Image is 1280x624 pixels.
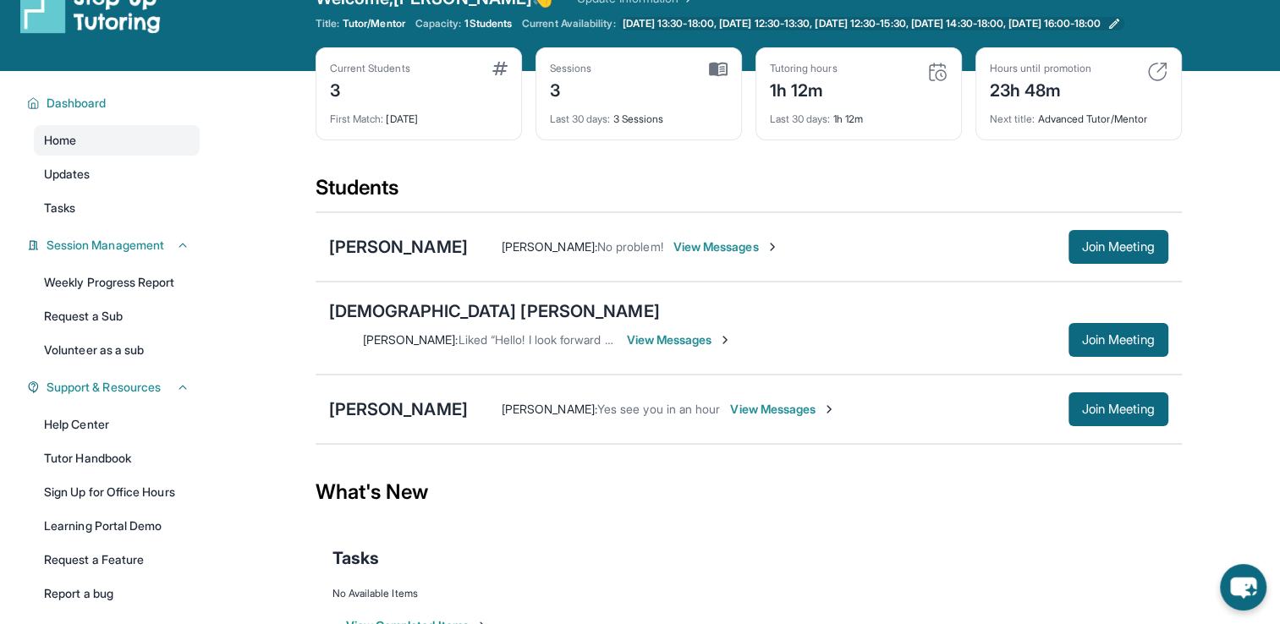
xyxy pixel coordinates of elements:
span: Home [44,132,76,149]
a: Report a bug [34,578,200,609]
button: Support & Resources [40,379,190,396]
a: Tutor Handbook [34,443,200,473]
span: Tasks [332,546,379,570]
span: [DATE] 13:30-18:00, [DATE] 12:30-13:30, [DATE] 12:30-15:30, [DATE] 14:30-18:00, [DATE] 16:00-18:00 [623,17,1101,30]
span: Support & Resources [47,379,161,396]
div: 3 [550,75,592,102]
button: Join Meeting [1068,230,1168,264]
img: Chevron-Right [822,402,836,416]
div: Hours until promotion [990,62,1091,75]
a: Weekly Progress Report [34,267,200,298]
div: 23h 48m [990,75,1091,102]
div: What's New [316,455,1182,529]
span: Liked “Hello! I look forward to our meeting as well. Thank you for the information!” [459,332,895,347]
div: 1h 12m [770,75,838,102]
img: card [927,62,948,82]
div: [DEMOGRAPHIC_DATA] [PERSON_NAME] [329,299,660,323]
div: Sessions [550,62,592,75]
div: Advanced Tutor/Mentor [990,102,1167,126]
span: [PERSON_NAME] : [363,332,459,347]
div: Students [316,174,1182,211]
button: Join Meeting [1068,323,1168,357]
div: 3 Sessions [550,102,728,126]
img: Chevron-Right [766,240,779,254]
img: card [492,62,508,75]
a: Home [34,125,200,156]
a: Help Center [34,409,200,440]
span: 1 Students [464,17,512,30]
span: Next title : [990,112,1036,125]
a: Sign Up for Office Hours [34,477,200,507]
div: [PERSON_NAME] [329,235,468,259]
span: First Match : [330,112,384,125]
span: Session Management [47,237,164,254]
span: Updates [44,166,91,183]
img: card [1147,62,1167,82]
span: [PERSON_NAME] : [502,402,597,416]
span: Title: [316,17,339,30]
button: Dashboard [40,95,190,112]
div: Tutoring hours [770,62,838,75]
span: Last 30 days : [550,112,611,125]
a: Learning Portal Demo [34,511,200,541]
span: Join Meeting [1082,404,1155,414]
a: Tasks [34,193,200,223]
button: Join Meeting [1068,392,1168,426]
button: chat-button [1220,564,1266,610]
a: Request a Feature [34,545,200,575]
div: Current Students [330,62,410,75]
span: Current Availability: [522,17,615,30]
img: Chevron-Right [718,333,732,347]
a: Volunteer as a sub [34,335,200,365]
span: Join Meeting [1082,242,1155,252]
a: Updates [34,159,200,189]
div: [PERSON_NAME] [329,397,468,421]
span: Dashboard [47,95,107,112]
span: Last 30 days : [770,112,831,125]
span: [PERSON_NAME] : [502,239,597,254]
a: [DATE] 13:30-18:00, [DATE] 12:30-13:30, [DATE] 12:30-15:30, [DATE] 14:30-18:00, [DATE] 16:00-18:00 [619,17,1125,30]
span: No problem! [597,239,663,254]
div: 1h 12m [770,102,948,126]
span: Yes see you in an hour [597,402,721,416]
span: View Messages [673,238,779,255]
span: View Messages [627,331,733,348]
div: No Available Items [332,587,1165,600]
div: 3 [330,75,410,102]
div: [DATE] [330,102,508,126]
span: View Messages [730,401,836,418]
button: Session Management [40,237,190,254]
span: Tasks [44,200,75,216]
span: Join Meeting [1082,335,1155,345]
img: card [709,62,728,77]
span: Tutor/Mentor [343,17,405,30]
a: Request a Sub [34,301,200,331]
span: Capacity: [415,17,462,30]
